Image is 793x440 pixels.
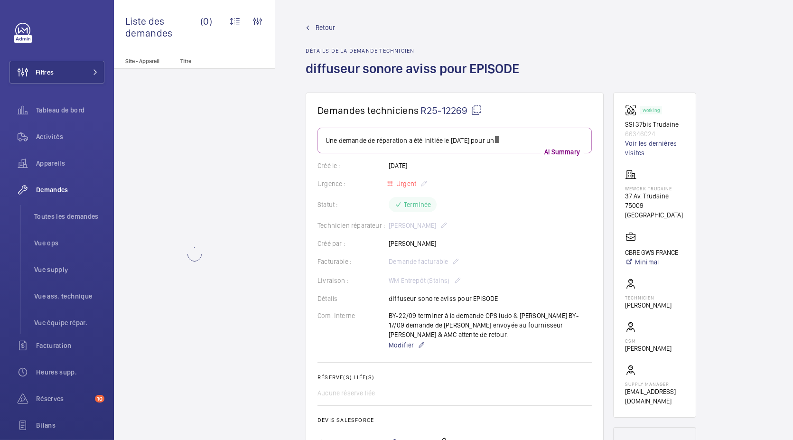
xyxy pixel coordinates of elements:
[34,238,104,248] span: Vue ops
[36,132,104,141] span: Activités
[114,58,177,65] p: Site - Appareil
[326,136,584,145] p: Une demande de réparation a été initiée le [DATE] pour un
[317,104,419,116] span: Demandes techniciens
[643,109,660,112] p: Working
[36,394,91,403] span: Réserves
[36,105,104,115] span: Tableau de bord
[36,185,104,195] span: Demandes
[36,67,54,77] span: Filtres
[625,387,684,406] p: [EMAIL_ADDRESS][DOMAIN_NAME]
[36,159,104,168] span: Appareils
[420,104,482,116] span: R25-12269
[625,201,684,220] p: 75009 [GEOGRAPHIC_DATA]
[625,257,678,267] a: Minimal
[625,186,684,191] p: WeWork Trudaine
[317,374,592,381] h2: Réserve(s) liée(s)
[34,265,104,274] span: Vue supply
[34,291,104,301] span: Vue ass. technique
[306,60,525,93] h1: diffuseur sonore aviss pour EPISODE
[625,338,672,344] p: CSM
[180,58,243,65] p: Titre
[34,318,104,328] span: Vue équipe répar.
[625,104,640,116] img: fire_alarm.svg
[625,120,684,129] p: SSI 37bis Trudaine
[125,15,200,39] span: Liste des demandes
[625,300,672,310] p: [PERSON_NAME]
[625,248,678,257] p: CBRE GWS FRANCE
[541,147,584,157] p: AI Summary
[317,417,592,423] h2: Devis Salesforce
[625,191,684,201] p: 37 Av. Trudaine
[625,129,684,139] p: 66346024
[625,344,672,353] p: [PERSON_NAME]
[36,341,104,350] span: Facturation
[389,340,414,350] span: Modifier
[36,421,104,430] span: Bilans
[625,139,684,158] a: Voir les dernières visites
[9,61,104,84] button: Filtres
[316,23,335,32] span: Retour
[95,395,104,403] span: 10
[625,295,672,300] p: Technicien
[36,367,104,377] span: Heures supp.
[34,212,104,221] span: Toutes les demandes
[306,47,525,54] h2: Détails de la demande technicien
[625,381,684,387] p: Supply manager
